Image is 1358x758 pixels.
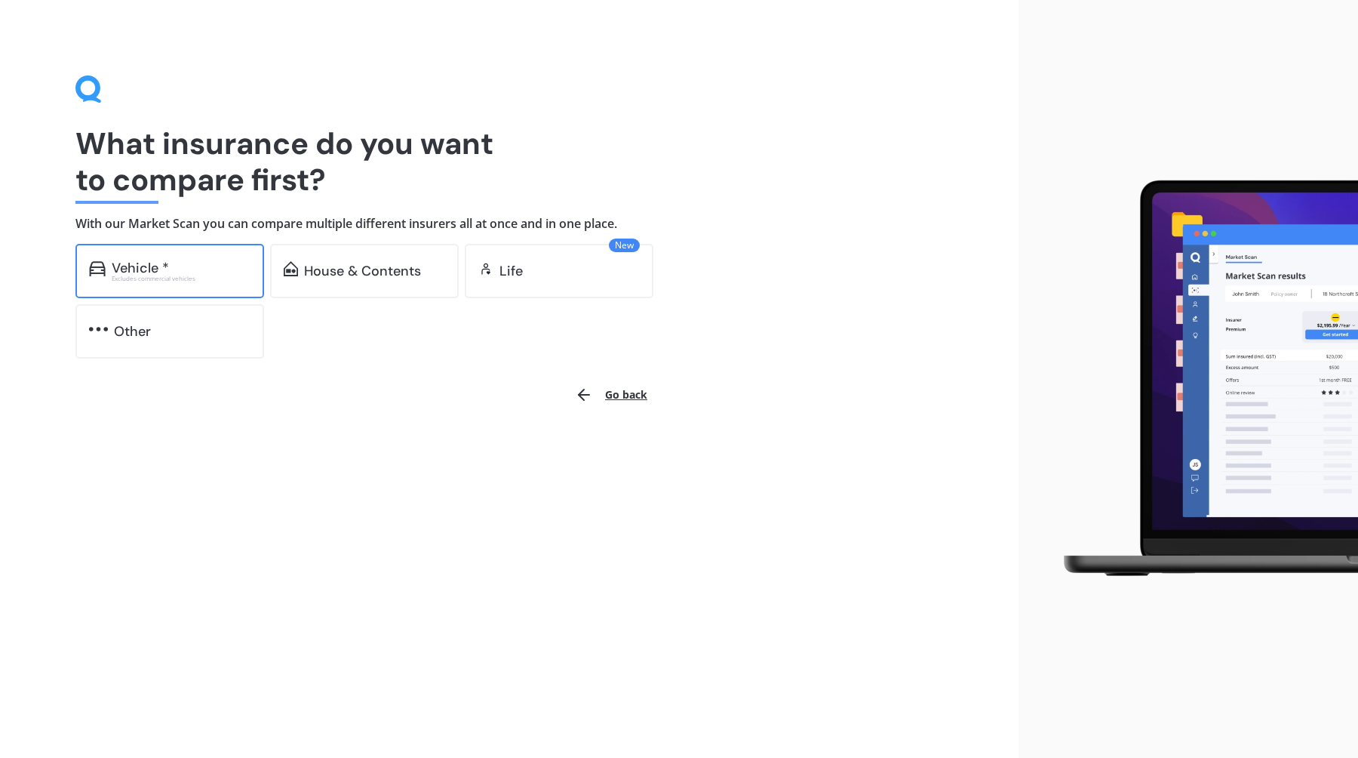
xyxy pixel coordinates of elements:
[75,216,943,232] h4: With our Market Scan you can compare multiple different insurers all at once and in one place.
[499,263,523,279] div: Life
[566,377,656,413] button: Go back
[304,263,421,279] div: House & Contents
[112,260,169,276] div: Vehicle *
[112,276,250,282] div: Excludes commercial vehicles
[284,261,298,276] img: home-and-contents.b802091223b8502ef2dd.svg
[609,239,640,252] span: New
[114,324,151,339] div: Other
[75,125,943,198] h1: What insurance do you want to compare first?
[1042,171,1358,587] img: laptop.webp
[89,322,108,337] img: other.81dba5aafe580aa69f38.svg
[89,261,106,276] img: car.f15378c7a67c060ca3f3.svg
[478,261,493,276] img: life.f720d6a2d7cdcd3ad642.svg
